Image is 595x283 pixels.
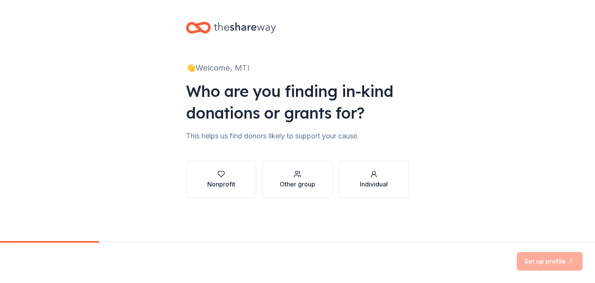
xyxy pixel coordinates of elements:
[360,179,388,189] div: Individual
[339,161,409,198] button: Individual
[186,161,256,198] button: Nonprofit
[186,80,409,124] div: Who are you finding in-kind donations or grants for?
[207,179,235,189] div: Nonprofit
[280,179,315,189] div: Other group
[262,161,332,198] button: Other group
[186,130,409,142] div: This helps us find donors likely to support your cause.
[186,62,409,74] div: 👋 Welcome, MT!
